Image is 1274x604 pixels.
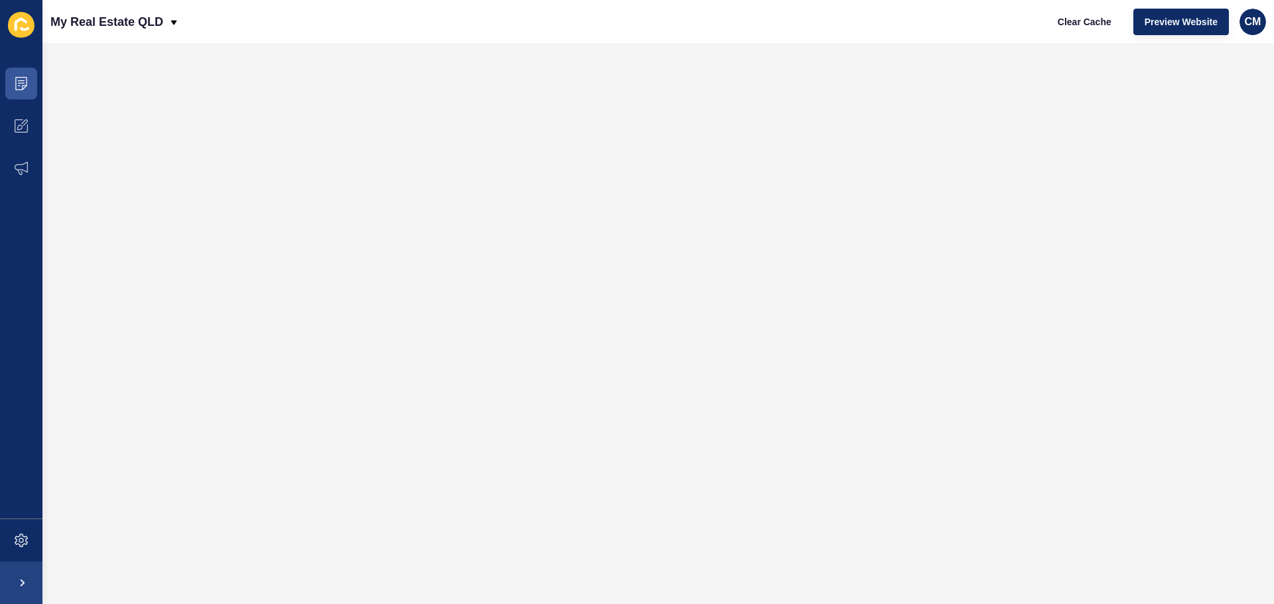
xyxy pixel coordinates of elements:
span: Preview Website [1145,15,1218,29]
button: Clear Cache [1046,9,1123,35]
p: My Real Estate QLD [50,5,163,38]
button: Preview Website [1133,9,1229,35]
span: Clear Cache [1058,15,1111,29]
span: CM [1245,15,1261,29]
